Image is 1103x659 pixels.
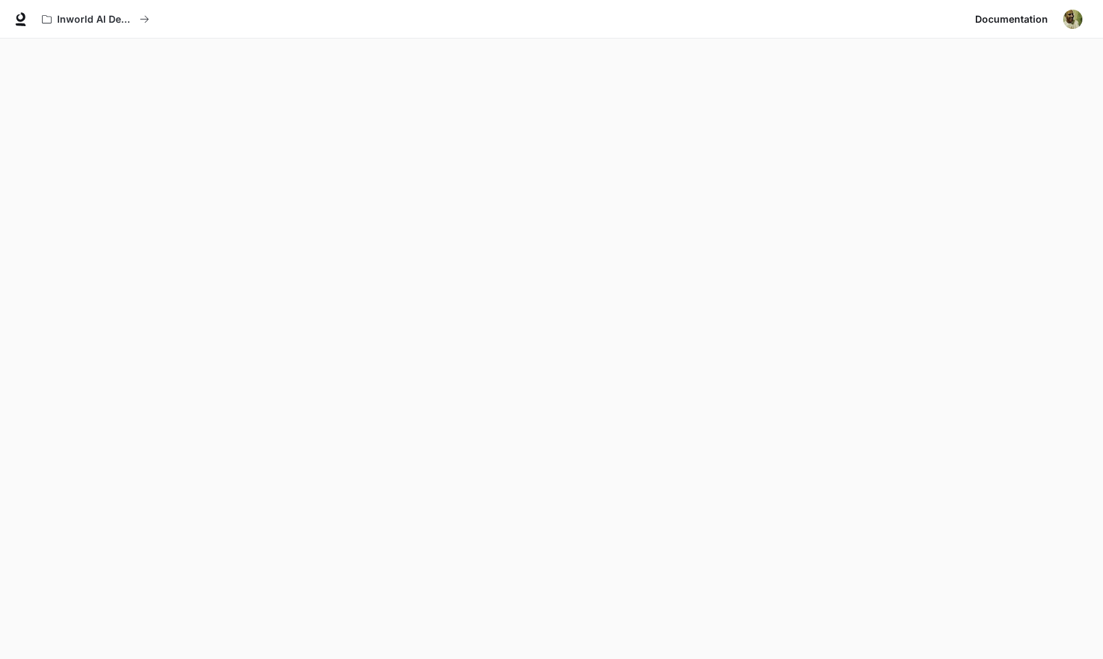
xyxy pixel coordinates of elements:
[57,14,134,25] p: Inworld AI Demos
[1059,6,1086,33] button: User avatar
[975,11,1048,28] span: Documentation
[970,6,1053,33] a: Documentation
[36,6,155,33] button: All workspaces
[1063,10,1082,29] img: User avatar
